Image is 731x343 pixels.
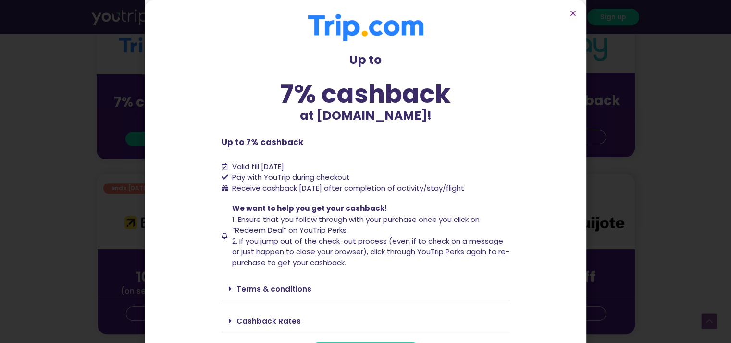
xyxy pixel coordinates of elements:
[222,310,510,332] div: Cashback Rates
[222,107,510,125] p: at [DOMAIN_NAME]!
[222,81,510,107] div: 7% cashback
[570,10,577,17] a: Close
[236,316,301,326] a: Cashback Rates
[222,51,510,69] p: Up to
[232,236,509,268] span: 2. If you jump out of the check-out process (even if to check on a message or just happen to clos...
[232,161,284,171] span: Valid till [DATE]
[222,278,510,300] div: Terms & conditions
[222,136,303,148] b: Up to 7% cashback
[232,183,464,193] span: Receive cashback [DATE] after completion of activity/stay/flight
[232,214,480,235] span: 1. Ensure that you follow through with your purchase once you click on “Redeem Deal” on YouTrip P...
[236,284,311,294] a: Terms & conditions
[232,203,387,213] span: We want to help you get your cashback!
[230,172,350,183] span: Pay with YouTrip during checkout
